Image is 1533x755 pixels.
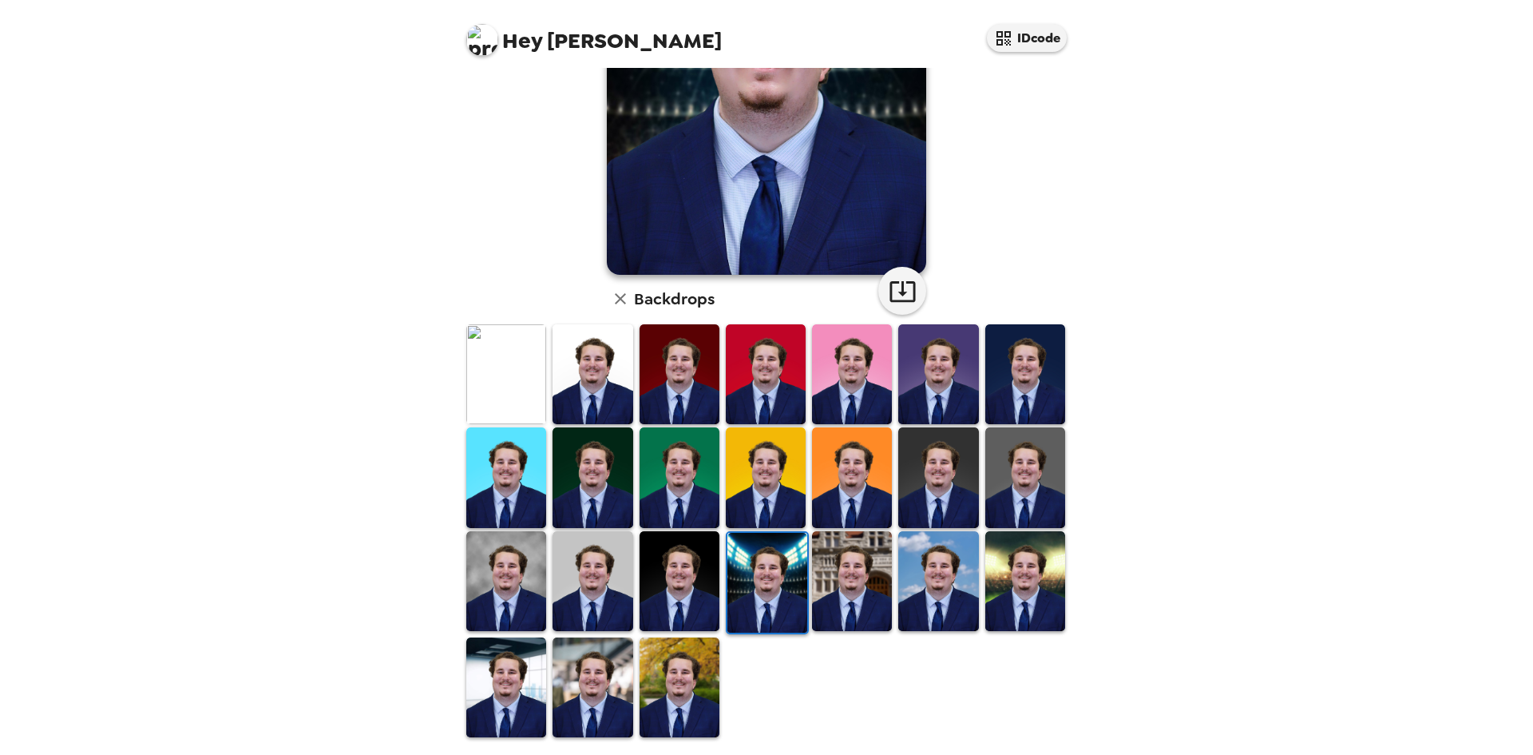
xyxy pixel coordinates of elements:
span: Hey [502,26,542,55]
span: [PERSON_NAME] [466,16,722,52]
button: IDcode [987,24,1067,52]
h6: Backdrops [634,286,715,312]
img: Original [466,324,546,424]
img: profile pic [466,24,498,56]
